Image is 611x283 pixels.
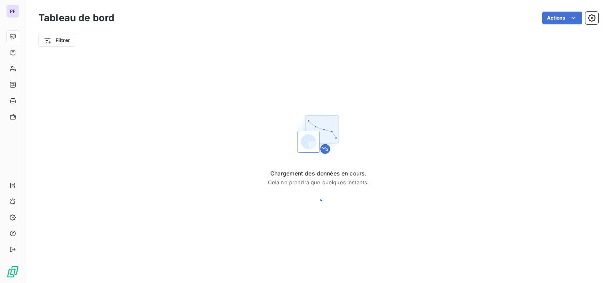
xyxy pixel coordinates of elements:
h3: Tableau de bord [38,11,114,25]
span: Cela ne prendra que quelques instants. [268,179,369,185]
span: Chargement des données en cours. [268,169,369,177]
img: Logo LeanPay [6,265,19,278]
div: PF [6,5,19,18]
button: Filtrer [38,34,75,47]
img: First time [293,109,344,160]
button: Actions [542,12,582,24]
